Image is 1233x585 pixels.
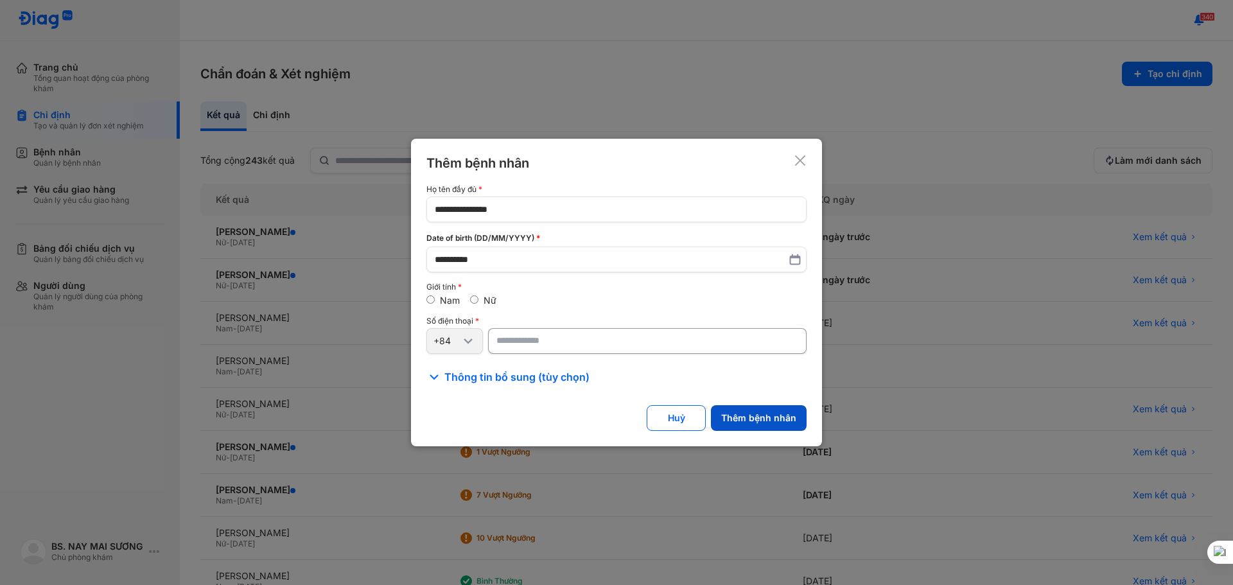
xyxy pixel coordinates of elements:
[426,154,529,172] div: Thêm bệnh nhân
[433,335,460,347] div: +84
[426,185,807,194] div: Họ tên đầy đủ
[444,369,590,385] span: Thông tin bổ sung (tùy chọn)
[426,283,807,292] div: Giới tính
[647,405,706,431] button: Huỷ
[440,295,460,306] label: Nam
[484,295,496,306] label: Nữ
[426,232,807,244] div: Date of birth (DD/MM/YYYY)
[711,405,807,431] button: Thêm bệnh nhân
[426,317,807,326] div: Số điện thoại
